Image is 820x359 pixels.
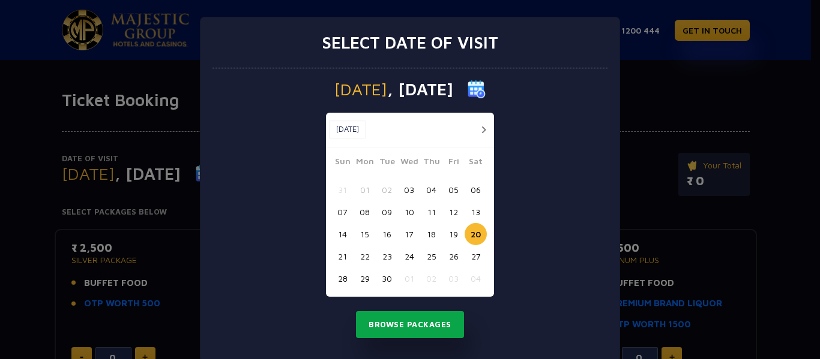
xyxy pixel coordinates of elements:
[376,201,398,223] button: 09
[331,155,354,171] span: Sun
[420,155,442,171] span: Thu
[468,80,486,98] img: calender icon
[354,223,376,245] button: 15
[420,245,442,267] button: 25
[354,201,376,223] button: 08
[398,201,420,223] button: 10
[354,179,376,201] button: 01
[376,155,398,171] span: Tue
[465,223,487,245] button: 20
[329,120,366,138] button: [DATE]
[420,267,442,289] button: 02
[331,245,354,267] button: 21
[465,155,487,171] span: Sat
[387,81,453,98] span: , [DATE]
[398,267,420,289] button: 01
[331,201,354,223] button: 07
[398,179,420,201] button: 03
[442,245,465,267] button: 26
[356,311,464,339] button: Browse Packages
[398,155,420,171] span: Wed
[354,245,376,267] button: 22
[376,245,398,267] button: 23
[331,223,354,245] button: 14
[398,245,420,267] button: 24
[465,245,487,267] button: 27
[442,201,465,223] button: 12
[376,267,398,289] button: 30
[420,179,442,201] button: 04
[465,179,487,201] button: 06
[442,267,465,289] button: 03
[465,267,487,289] button: 04
[420,223,442,245] button: 18
[465,201,487,223] button: 13
[354,155,376,171] span: Mon
[398,223,420,245] button: 17
[420,201,442,223] button: 11
[376,223,398,245] button: 16
[376,179,398,201] button: 02
[442,155,465,171] span: Fri
[442,179,465,201] button: 05
[322,32,498,53] h3: Select date of visit
[354,267,376,289] button: 29
[331,267,354,289] button: 28
[442,223,465,245] button: 19
[334,81,387,98] span: [DATE]
[331,179,354,201] button: 31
